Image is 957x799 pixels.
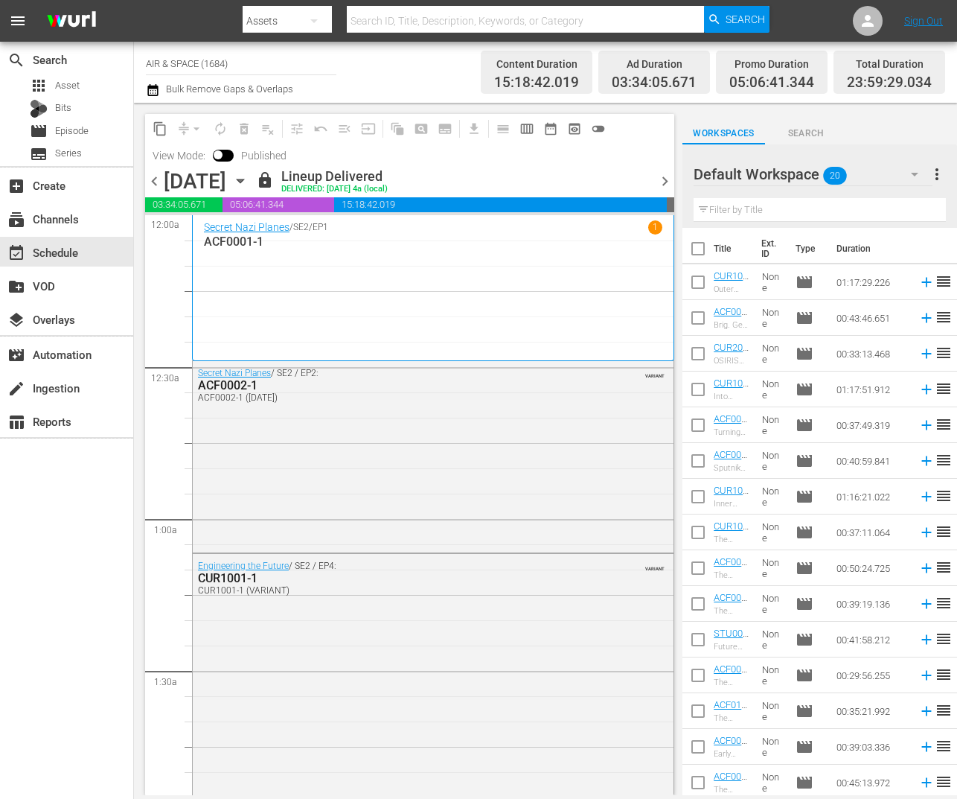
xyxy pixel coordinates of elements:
div: / SE2 / EP2: [198,368,592,403]
span: reorder [935,273,953,290]
span: reorder [935,380,953,398]
span: Episode [796,702,813,720]
span: Select an event to delete [232,117,256,141]
span: Episode [796,631,813,649]
span: reorder [935,737,953,755]
span: View Mode: [145,150,213,162]
div: Future Flight: The Future of Air Mobility [714,642,750,652]
button: Search [704,6,769,33]
div: The Mosquito And The Eagle Owl [714,785,750,795]
span: Episode [55,124,89,139]
span: Create Search Block [409,117,433,141]
span: 05:06:41.344 [223,197,333,212]
div: Content Duration [494,54,579,74]
span: VARIANT [645,559,665,571]
span: 24 hours Lineup View is OFF [586,117,610,141]
td: None [756,622,790,658]
td: None [756,658,790,693]
span: Episode [796,416,813,434]
span: Bits [55,101,71,115]
span: preview_outlined [567,121,582,136]
a: Secret Nazi Planes [198,368,271,378]
td: 00:50:24.725 [830,550,912,586]
svg: Add to Schedule [918,274,935,290]
div: CUR1001-1 (VARIANT) [198,585,592,596]
svg: Add to Schedule [918,631,935,648]
td: 00:29:56.255 [830,658,912,693]
svg: Add to Schedule [918,453,935,469]
span: VARIANT [645,366,665,378]
a: ACF0029-1 (ACF0029-1 (VARIANT)) [714,306,749,373]
div: Ad Duration [612,54,697,74]
span: chevron_right [656,172,674,191]
span: Create [7,177,25,195]
div: [DATE] [164,169,226,194]
span: chevron_left [145,172,164,191]
button: more_vert [928,156,946,192]
span: View Backup [563,117,586,141]
div: Into Space [714,392,750,401]
span: reorder [935,666,953,684]
p: SE2 / [293,222,313,232]
span: Channels [7,211,25,229]
a: ACF0089-1 (ACF0089-1 (VARIANT)) [714,413,749,480]
a: CUR1011-1 (CUR1011-1 (VARIANT)) [714,485,749,552]
span: Episode [796,488,813,506]
svg: Add to Schedule [918,310,935,326]
span: reorder [935,594,953,612]
td: 00:33:13.468 [830,336,912,372]
span: Search [765,126,848,141]
td: None [756,443,790,479]
span: Toggle to switch from Published to Draft view. [213,150,223,160]
span: Episode [796,738,813,756]
span: Published [234,150,294,162]
img: ans4CAIJ8jUAAAAAAAAAAAAAAAAAAAAAAAAgQb4GAAAAAAAAAAAAAAAAAAAAAAAAJMjXAAAAAAAAAAAAAAAAAAAAAAAAgAT5G... [36,4,107,39]
span: Customize Events [280,114,309,143]
span: reorder [935,487,953,505]
span: Create Series Block [433,117,457,141]
svg: Add to Schedule [918,667,935,684]
span: Day Calendar View [486,114,515,143]
span: Week Calendar View [515,117,539,141]
td: None [756,729,790,765]
p: 1 [653,222,658,232]
span: reorder [935,523,953,541]
div: The Search for Earth's Lost Moon [714,535,750,544]
span: Episode [796,595,813,613]
td: 00:35:21.992 [830,693,912,729]
p: / [289,222,293,232]
td: None [756,407,790,443]
td: None [756,264,790,300]
td: None [756,586,790,622]
span: reorder [935,630,953,648]
div: Inner Planets [714,499,750,509]
div: Outer Planets [714,284,750,294]
td: 00:41:58.212 [830,622,912,658]
span: reorder [935,701,953,719]
span: more_vert [928,165,946,183]
svg: Add to Schedule [918,524,935,541]
span: toggle_off [591,121,606,136]
a: ACF0026-1 (ACF0026-1 (VARIANT)) [714,556,749,623]
a: Sign Out [904,15,943,27]
span: Bulk Remove Gaps & Overlaps [164,83,293,95]
svg: Add to Schedule [918,381,935,398]
th: Type [787,228,828,270]
td: 00:39:19.136 [830,586,912,622]
a: ACF0012-1 (ACF0012-1 (VARIANT)) [714,592,749,659]
span: 05:06:41.344 [729,74,814,92]
span: Series [55,146,82,161]
span: Update Metadata from Key Asset [356,117,380,141]
span: 20 [824,160,848,191]
td: 00:43:46.651 [830,300,912,336]
span: 23:59:29.034 [847,74,932,92]
a: CUR1012-1 (CUR1012-1 (VARIANT)) [714,270,749,337]
span: Revert to Primary Episode [309,117,333,141]
span: Loop Content [208,117,232,141]
a: Engineering the Future [198,561,289,571]
span: 00:00:30.966 [667,197,674,212]
div: Promo Duration [729,54,814,74]
span: Search [7,51,25,69]
span: Asset [55,78,80,93]
div: Lineup Delivered [281,168,388,185]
